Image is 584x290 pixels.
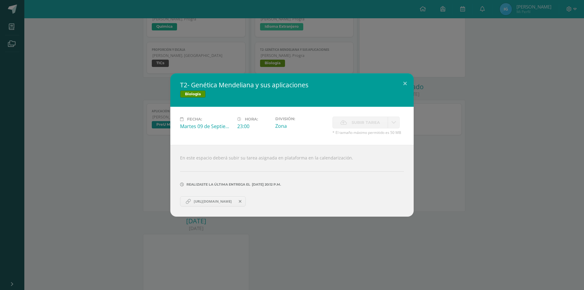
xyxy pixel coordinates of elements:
span: Realizaste la última entrega el [186,182,250,187]
span: Biología [180,90,206,98]
span: * El tamaño máximo permitido es 50 MB [332,130,404,135]
span: Fecha: [187,117,202,121]
a: [URL][DOMAIN_NAME] [180,196,246,207]
h2: T2- Genética Mendeliana y sus aplicaciones [180,81,404,89]
div: 23:00 [237,123,270,130]
div: Martes 09 de Septiembre [180,123,232,130]
span: Hora: [245,117,258,121]
span: [DATE] 20:12 p.m. [250,184,281,185]
button: Close (Esc) [396,73,414,94]
span: [URL][DOMAIN_NAME] [191,199,235,204]
span: Remover entrega [235,198,245,205]
label: División: [275,117,328,121]
div: Zona [275,123,328,129]
label: La fecha de entrega ha expirado [332,117,388,128]
span: Subir tarea [352,117,380,128]
a: La fecha de entrega ha expirado [388,117,400,128]
div: En este espacio deberá subir su tarea asignada en plataforma en la calendarización. [170,145,414,217]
